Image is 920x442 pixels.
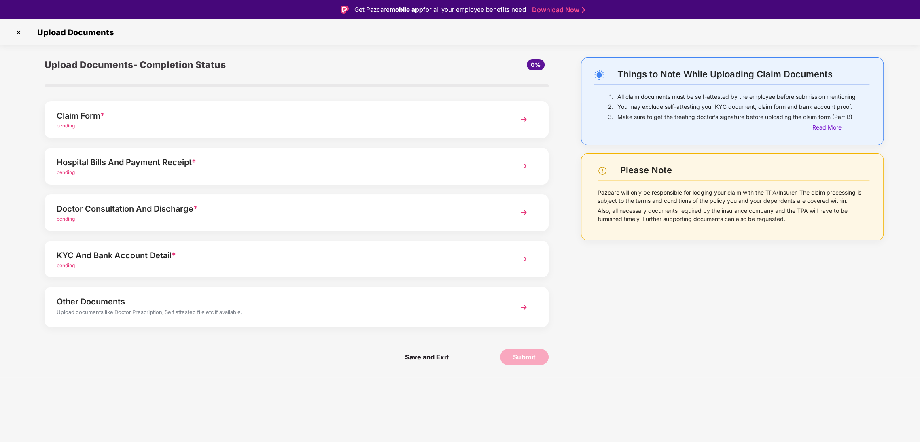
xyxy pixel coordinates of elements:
span: pending [57,216,75,222]
div: Upload documents like Doctor Prescription, Self attested file etc if available. [57,308,496,319]
span: pending [57,262,75,268]
img: svg+xml;base64,PHN2ZyBpZD0iV2FybmluZ18tXzI0eDI0IiBkYXRhLW5hbWU9Ildhcm5pbmcgLSAyNHgyNCIgeG1sbnM9Im... [598,166,607,176]
img: svg+xml;base64,PHN2ZyBpZD0iTmV4dCIgeG1sbnM9Imh0dHA6Ly93d3cudzMub3JnLzIwMDAvc3ZnIiB3aWR0aD0iMzYiIG... [517,300,531,314]
img: svg+xml;base64,PHN2ZyBpZD0iTmV4dCIgeG1sbnM9Imh0dHA6Ly93d3cudzMub3JnLzIwMDAvc3ZnIiB3aWR0aD0iMzYiIG... [517,159,531,173]
p: Make sure to get the treating doctor’s signature before uploading the claim form (Part B) [617,113,869,121]
span: Upload Documents [29,28,118,37]
span: Save and Exit [397,349,457,365]
div: Read More [812,123,869,132]
div: Get Pazcare for all your employee benefits need [354,5,526,15]
div: Other Documents [57,295,496,308]
div: Claim Form [57,109,496,122]
div: Things to Note While Uploading Claim Documents [617,69,869,79]
div: Hospital Bills And Payment Receipt [57,156,496,169]
button: Submit [500,349,549,365]
strong: mobile app [390,6,423,13]
div: Doctor Consultation And Discharge [57,202,496,215]
p: Also, all necessary documents required by the insurance company and the TPA will have to be furni... [598,207,869,223]
div: KYC And Bank Account Detail [57,249,496,262]
img: svg+xml;base64,PHN2ZyBpZD0iTmV4dCIgeG1sbnM9Imh0dHA6Ly93d3cudzMub3JnLzIwMDAvc3ZnIiB3aWR0aD0iMzYiIG... [517,252,531,266]
div: Please Note [620,165,869,176]
img: svg+xml;base64,PHN2ZyBpZD0iTmV4dCIgeG1sbnM9Imh0dHA6Ly93d3cudzMub3JnLzIwMDAvc3ZnIiB3aWR0aD0iMzYiIG... [517,112,531,127]
div: Upload Documents- Completion Status [45,57,381,72]
img: svg+xml;base64,PHN2ZyBpZD0iTmV4dCIgeG1sbnM9Imh0dHA6Ly93d3cudzMub3JnLzIwMDAvc3ZnIiB3aWR0aD0iMzYiIG... [517,205,531,220]
p: All claim documents must be self-attested by the employee before submission mentioning [617,93,869,101]
p: 1. [609,93,613,101]
p: 2. [608,103,613,111]
img: Logo [341,6,349,14]
img: Stroke [582,6,585,14]
p: 3. [608,113,613,121]
span: pending [57,169,75,175]
span: pending [57,123,75,129]
p: You may exclude self-attesting your KYC document, claim form and bank account proof. [617,103,869,111]
img: svg+xml;base64,PHN2ZyBpZD0iQ3Jvc3MtMzJ4MzIiIHhtbG5zPSJodHRwOi8vd3d3LnczLm9yZy8yMDAwL3N2ZyIgd2lkdG... [12,26,25,39]
span: 0% [531,61,541,68]
a: Download Now [532,6,583,14]
p: Pazcare will only be responsible for lodging your claim with the TPA/Insurer. The claim processin... [598,189,869,205]
img: svg+xml;base64,PHN2ZyB4bWxucz0iaHR0cDovL3d3dy53My5vcmcvMjAwMC9zdmciIHdpZHRoPSIyNC4wOTMiIGhlaWdodD... [594,70,604,80]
